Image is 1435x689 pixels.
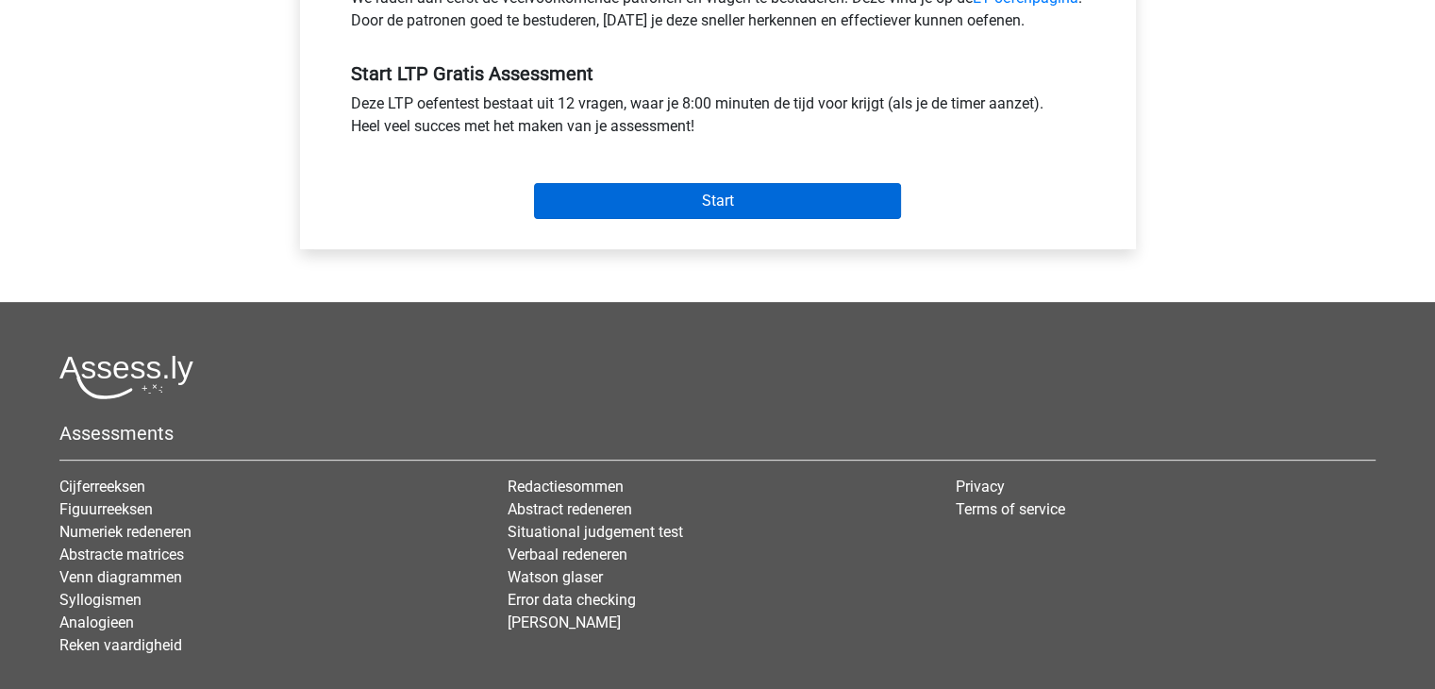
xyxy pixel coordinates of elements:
div: Deze LTP oefentest bestaat uit 12 vragen, waar je 8:00 minuten de tijd voor krijgt (als je de tim... [337,92,1099,145]
a: Reken vaardigheid [59,636,182,654]
input: Start [534,183,901,219]
img: Assessly logo [59,355,193,399]
a: Verbaal redeneren [508,546,627,563]
a: Venn diagrammen [59,568,182,586]
a: Analogieen [59,613,134,631]
a: Privacy [956,478,1005,496]
a: Watson glaser [508,568,603,586]
a: Terms of service [956,500,1065,518]
a: Abstracte matrices [59,546,184,563]
a: Syllogismen [59,591,142,609]
a: Situational judgement test [508,523,683,541]
a: Error data checking [508,591,636,609]
a: Figuurreeksen [59,500,153,518]
a: Cijferreeksen [59,478,145,496]
h5: Assessments [59,422,1376,445]
a: [PERSON_NAME] [508,613,621,631]
a: Abstract redeneren [508,500,632,518]
a: Numeriek redeneren [59,523,192,541]
h5: Start LTP Gratis Assessment [351,62,1085,85]
a: Redactiesommen [508,478,624,496]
